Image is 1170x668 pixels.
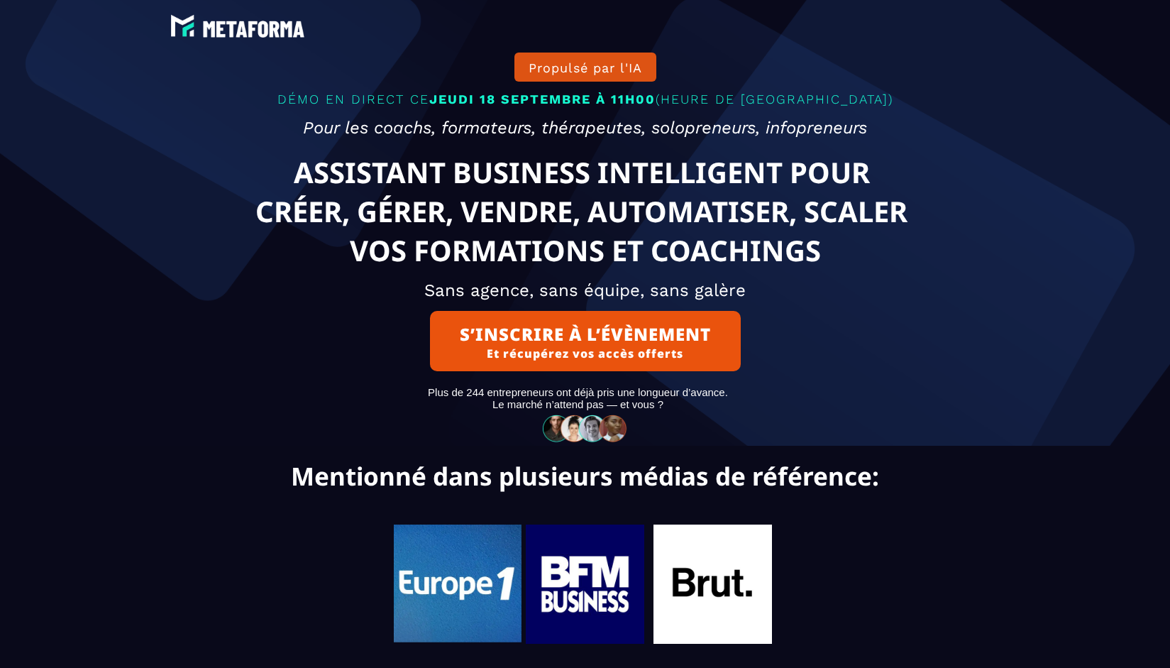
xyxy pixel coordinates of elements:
img: 704b97603b3d89ec847c04719d9c8fae_221.jpg [653,525,772,643]
span: JEUDI 18 SEPTEMBRE À 11H00 [429,92,656,106]
h2: Sans agence, sans équipe, sans galère [142,273,1029,307]
p: DÉMO EN DIRECT CE (HEURE DE [GEOGRAPHIC_DATA]) [142,88,1029,111]
img: 0554b7621dbcc23f00e47a6d4a67910b_Capture_d%E2%80%99e%CC%81cran_2025-06-07_a%CC%80_08.10.48.png [394,525,521,642]
h2: Pour les coachs, formateurs, thérapeutes, solopreneurs, infopreneurs [142,111,1029,145]
button: Propulsé par l'IA [514,53,656,82]
button: S’INSCRIRE À L’ÉVÈNEMENTEt récupérez vos accès offerts [430,311,741,371]
text: Mentionné dans plusieurs médias de référence: [11,459,1159,496]
text: Plus de 244 entrepreneurs ont déjà pris une longueur d’avance. Le marché n’attend pas — et vous ? [128,383,1029,414]
img: e6894688e7183536f91f6cf1769eef69_LOGO_BLANC.png [167,11,309,42]
text: ASSISTANT BUSINESS INTELLIGENT POUR CRÉER, GÉRER, VENDRE, AUTOMATISER, SCALER VOS FORMATIONS ET C... [208,149,962,273]
img: b7f71f5504ea002da3ba733e1ad0b0f6_119.jpg [526,525,644,643]
img: 32586e8465b4242308ef789b458fc82f_community-people.png [539,414,632,443]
